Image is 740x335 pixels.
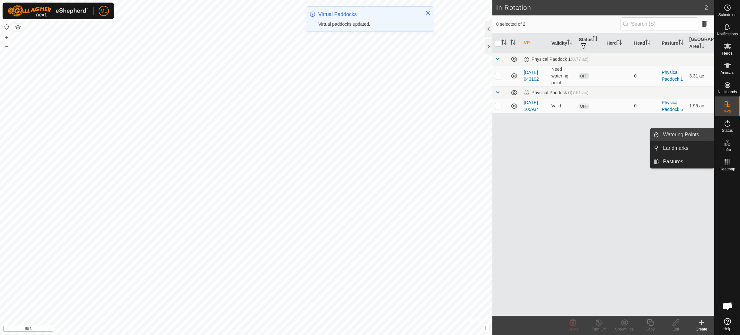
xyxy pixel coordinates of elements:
span: Schedules [718,13,736,17]
span: Delete [568,327,579,331]
input: Search (S) [621,17,698,31]
a: Physical Paddock 6 [662,100,683,112]
th: Herd [604,33,631,53]
a: Physical Paddock 1 [662,70,683,82]
span: Infra [723,148,731,152]
span: Status [722,129,733,132]
span: Animals [720,71,734,75]
td: Need watering point [549,66,577,86]
li: Watering Points [650,128,714,141]
h2: In Rotation [496,4,704,12]
th: Validity [549,33,577,53]
p-sorticon: Activate to sort [501,41,507,46]
div: Physical Paddock 6 [524,90,588,95]
a: Landmarks [659,142,714,155]
div: Show/Hide [612,326,637,332]
p-sorticon: Activate to sort [645,41,650,46]
a: Pastures [659,155,714,168]
div: Turn Off [586,326,612,332]
span: Pastures [663,158,683,166]
span: Notifications [717,32,738,36]
div: - [606,73,629,79]
p-sorticon: Activate to sort [617,41,622,46]
span: Landmarks [663,144,688,152]
span: Neckbands [718,90,737,94]
td: 0 [631,99,659,113]
td: 3.31 ac [687,66,714,86]
p-sorticon: Activate to sort [678,41,683,46]
a: [DATE] 105934 [524,100,539,112]
div: Open chat [718,296,737,316]
button: Close [423,8,432,17]
div: Edit [663,326,689,332]
span: i [485,326,487,331]
td: 0 [631,66,659,86]
a: Privacy Policy [221,327,245,332]
a: [DATE] 043102 [524,70,539,82]
th: [GEOGRAPHIC_DATA] Area [687,33,714,53]
button: Reset Map [3,23,11,31]
td: Valid [549,99,577,113]
span: Heatmap [719,167,735,171]
p-sorticon: Activate to sort [567,41,572,46]
p-sorticon: Activate to sort [699,44,704,49]
span: Help [723,327,731,331]
div: Create [689,326,714,332]
span: VPs [724,109,731,113]
span: 0 selected of 2 [496,21,621,28]
div: Virtual paddocks updated. [318,21,418,28]
button: Map Layers [14,23,22,31]
p-sorticon: Activate to sort [593,37,598,42]
div: Physical Paddock 1 [524,57,588,62]
td: 1.95 ac [687,99,714,113]
li: Landmarks [650,142,714,155]
span: Watering Points [663,131,699,139]
div: Virtual Paddocks [318,11,418,18]
span: ML [101,8,107,14]
li: Pastures [650,155,714,168]
th: Head [631,33,659,53]
button: i [482,325,489,332]
span: (8.77 ac) [571,57,588,62]
span: 2 [704,3,708,13]
th: Pasture [659,33,687,53]
span: OFF [579,104,589,109]
span: OFF [579,73,589,79]
a: Watering Points [659,128,714,141]
button: + [3,34,11,41]
span: Herds [722,51,732,55]
img: Gallagher Logo [8,5,88,17]
p-sorticon: Activate to sort [510,41,515,46]
span: (7.51 ac) [571,90,588,95]
div: - [606,103,629,109]
a: Contact Us [252,327,271,332]
th: Status [577,33,604,53]
a: Help [715,315,740,333]
button: – [3,42,11,50]
th: VP [521,33,549,53]
div: Copy [637,326,663,332]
